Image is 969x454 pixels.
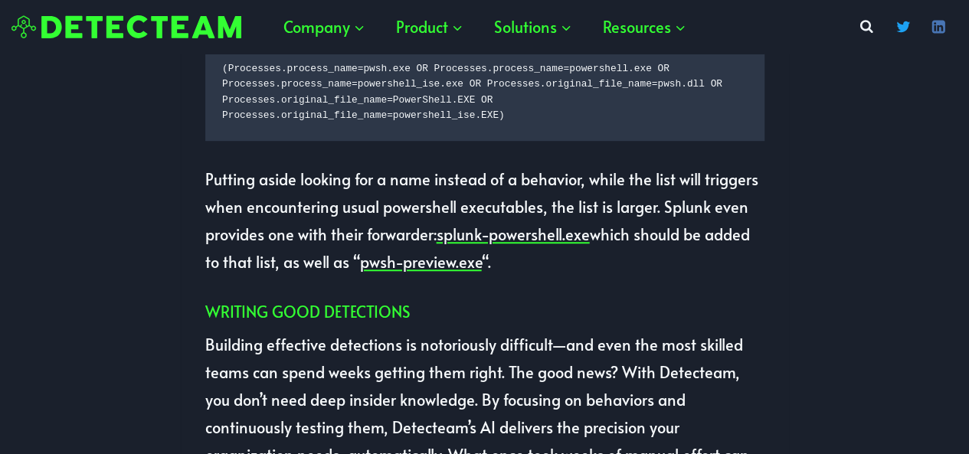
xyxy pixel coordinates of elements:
nav: Primary [268,4,702,50]
button: Child menu of Solutions [479,4,588,50]
button: Child menu of Resources [588,4,702,50]
button: View Search Form [853,13,880,41]
button: Child menu of Product [381,4,479,50]
code: (Processes.process_name=pwsh.exe OR Processes.process_name=powershell.exe OR Processes.process_na... [222,61,747,124]
img: Detecteam [11,15,241,39]
a: splunk-powershell.exe [437,224,590,245]
h2: Writing good detections [205,300,764,323]
a: Twitter [888,11,918,42]
a: Linkedin [923,11,954,42]
p: Putting aside looking for a name instead of a behavior, while the list will triggers when encount... [205,165,764,276]
a: pwsh-preview.exe [360,251,482,273]
button: Child menu of Company [268,4,381,50]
